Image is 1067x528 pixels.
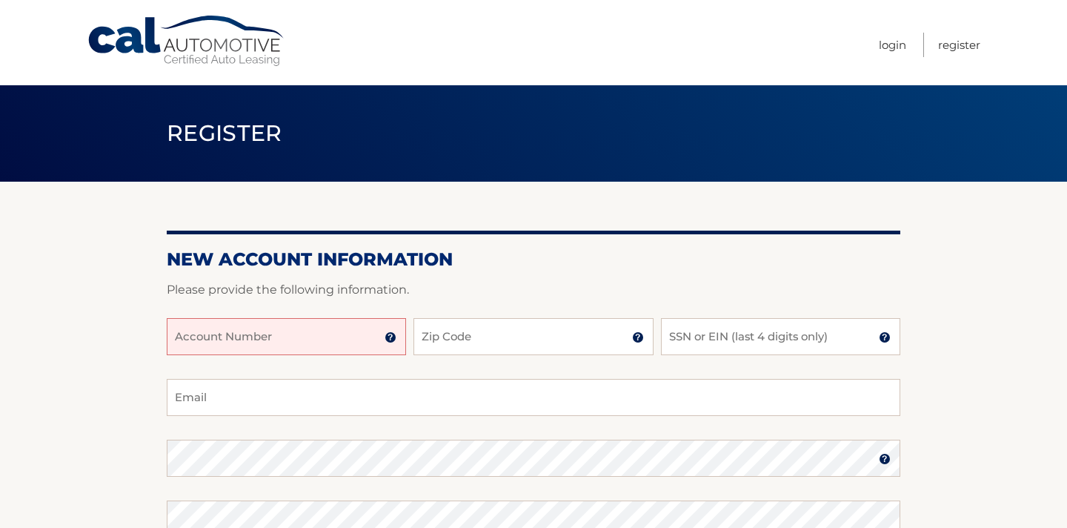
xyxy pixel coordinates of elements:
input: Email [167,379,900,416]
img: tooltip.svg [879,331,891,343]
a: Register [938,33,980,57]
span: Register [167,119,282,147]
input: SSN or EIN (last 4 digits only) [661,318,900,355]
a: Cal Automotive [87,15,287,67]
h2: New Account Information [167,248,900,271]
p: Please provide the following information. [167,280,900,300]
a: Login [879,33,906,57]
img: tooltip.svg [632,331,644,343]
input: Zip Code [413,318,653,355]
img: tooltip.svg [879,453,891,465]
input: Account Number [167,318,406,355]
img: tooltip.svg [385,331,396,343]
